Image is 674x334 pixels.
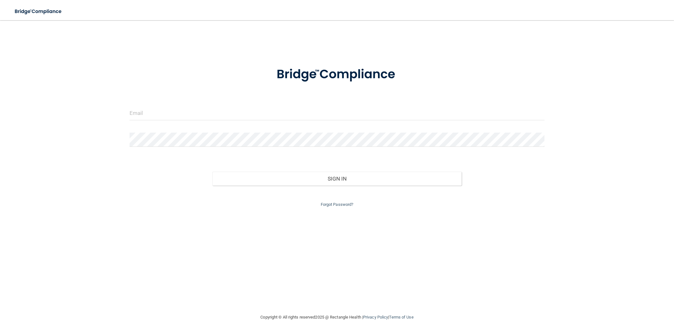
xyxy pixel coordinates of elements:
[363,315,388,319] a: Privacy Policy
[389,315,413,319] a: Terms of Use
[9,5,68,18] img: bridge_compliance_login_screen.278c3ca4.svg
[321,202,354,207] a: Forgot Password?
[222,307,452,327] div: Copyright © All rights reserved 2025 @ Rectangle Health | |
[212,172,461,186] button: Sign In
[130,106,545,120] input: Email
[264,58,411,91] img: bridge_compliance_login_screen.278c3ca4.svg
